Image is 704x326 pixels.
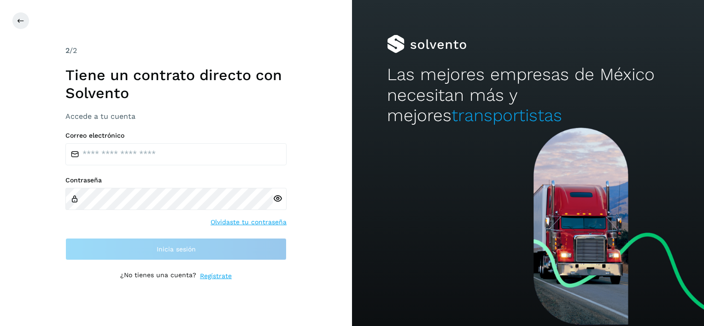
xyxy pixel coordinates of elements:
a: Olvidaste tu contraseña [211,217,287,227]
a: Regístrate [200,271,232,281]
h2: Las mejores empresas de México necesitan más y mejores [387,64,669,126]
button: Inicia sesión [65,238,287,260]
h3: Accede a tu cuenta [65,112,287,121]
label: Correo electrónico [65,132,287,140]
h1: Tiene un contrato directo con Solvento [65,66,287,102]
div: /2 [65,45,287,56]
span: 2 [65,46,70,55]
label: Contraseña [65,176,287,184]
p: ¿No tienes una cuenta? [120,271,196,281]
span: Inicia sesión [157,246,196,252]
span: transportistas [452,105,562,125]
